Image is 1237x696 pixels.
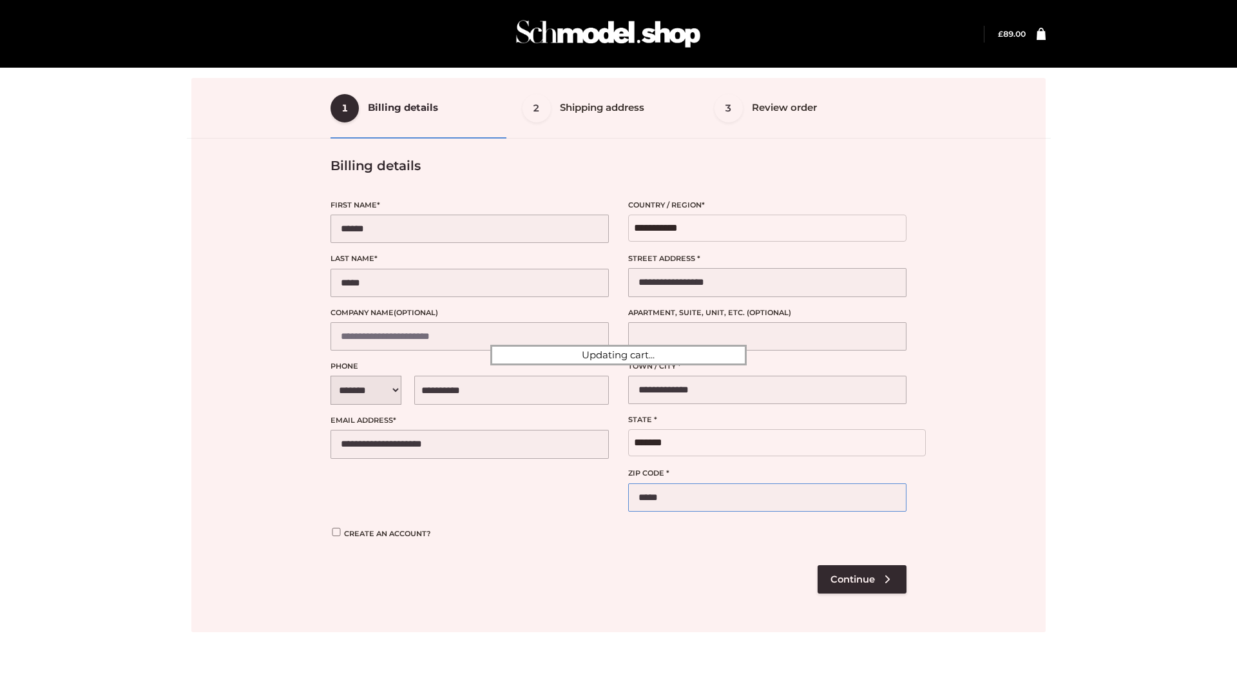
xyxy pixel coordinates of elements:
div: Updating cart... [490,345,747,365]
bdi: 89.00 [998,29,1026,39]
span: £ [998,29,1003,39]
a: £89.00 [998,29,1026,39]
img: Schmodel Admin 964 [512,8,705,59]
